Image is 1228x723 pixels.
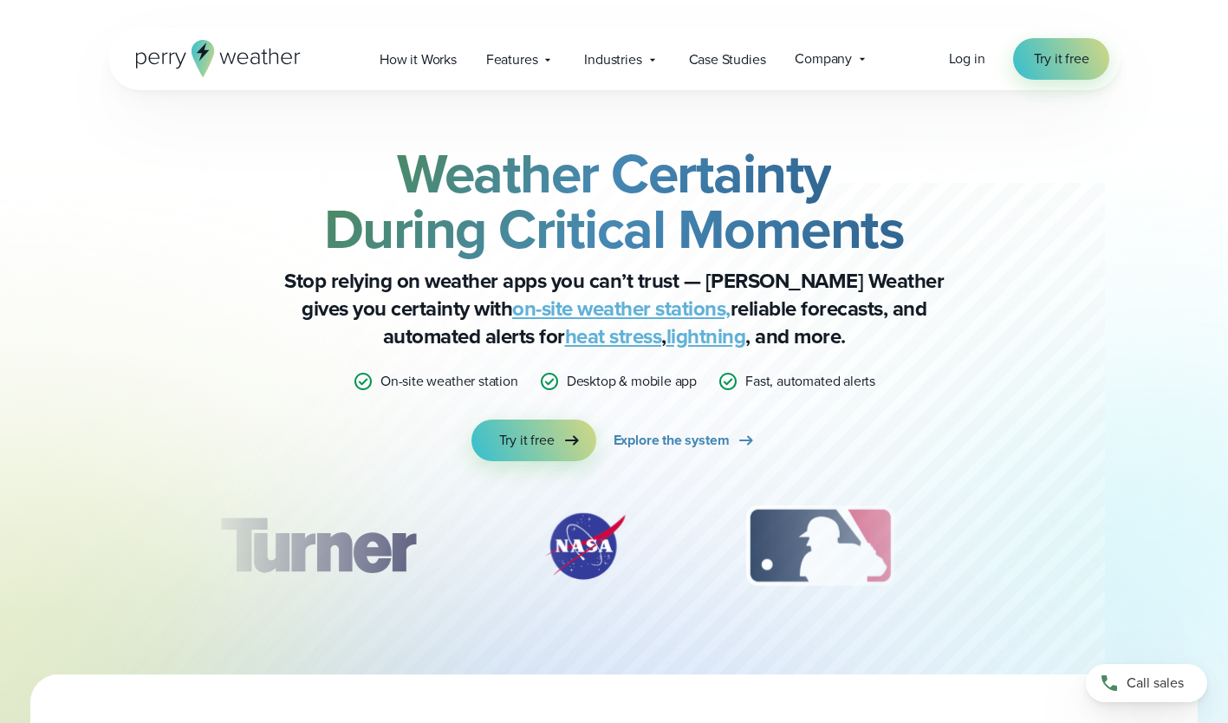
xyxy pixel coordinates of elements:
[512,293,731,324] a: on-site weather stations,
[745,371,875,392] p: Fast, automated alerts
[1034,49,1089,69] span: Try it free
[729,503,912,589] img: MLB.svg
[949,49,985,69] a: Log in
[614,420,757,461] a: Explore the system
[524,503,646,589] img: NASA.svg
[666,321,746,352] a: lightning
[194,503,440,589] img: Turner-Construction_1.svg
[1127,673,1184,694] span: Call sales
[567,371,697,392] p: Desktop & mobile app
[324,133,905,270] strong: Weather Certainty During Critical Moments
[995,503,1134,589] img: PGA.svg
[268,267,961,350] p: Stop relying on weather apps you can’t trust — [PERSON_NAME] Weather gives you certainty with rel...
[524,503,646,589] div: 2 of 12
[486,49,538,70] span: Features
[565,321,662,352] a: heat stress
[471,420,596,461] a: Try it free
[195,503,1034,598] div: slideshow
[689,49,766,70] span: Case Studies
[1013,38,1110,80] a: Try it free
[614,430,730,451] span: Explore the system
[584,49,641,70] span: Industries
[729,503,912,589] div: 3 of 12
[674,42,781,77] a: Case Studies
[380,49,457,70] span: How it Works
[380,371,518,392] p: On-site weather station
[365,42,471,77] a: How it Works
[795,49,852,69] span: Company
[194,503,440,589] div: 1 of 12
[1086,664,1207,702] a: Call sales
[995,503,1134,589] div: 4 of 12
[949,49,985,68] span: Log in
[499,430,555,451] span: Try it free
